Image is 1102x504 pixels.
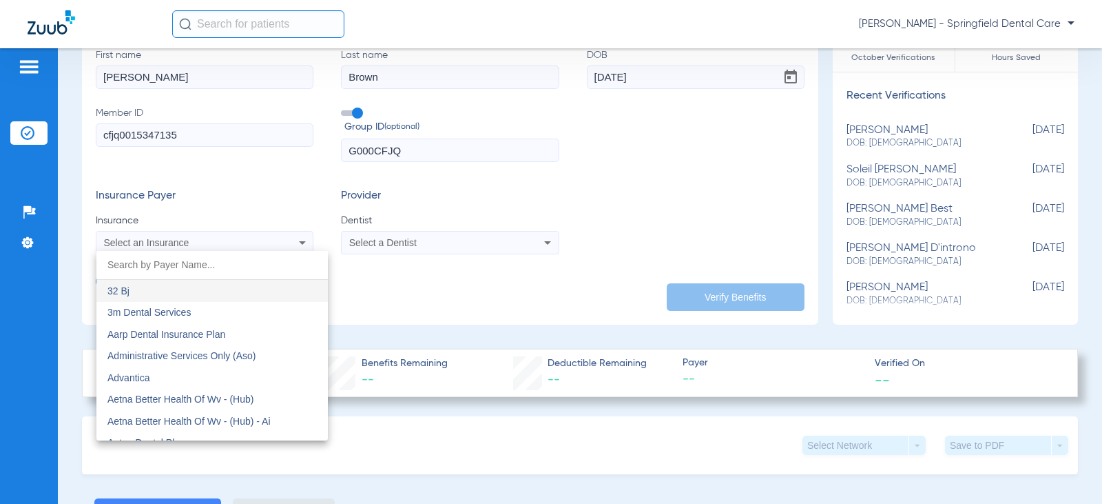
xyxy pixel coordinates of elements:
span: Aetna Better Health Of Wv - (Hub) - Ai [107,416,271,427]
span: Aetna Better Health Of Wv - (Hub) [107,394,253,405]
span: Administrative Services Only (Aso) [107,351,256,362]
span: 3m Dental Services [107,308,191,319]
span: 32 Bj [107,285,129,296]
span: Advantica [107,372,149,383]
span: Aetna Dental Plans [107,438,190,449]
span: Aarp Dental Insurance Plan [107,329,225,340]
input: dropdown search [96,251,328,279]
